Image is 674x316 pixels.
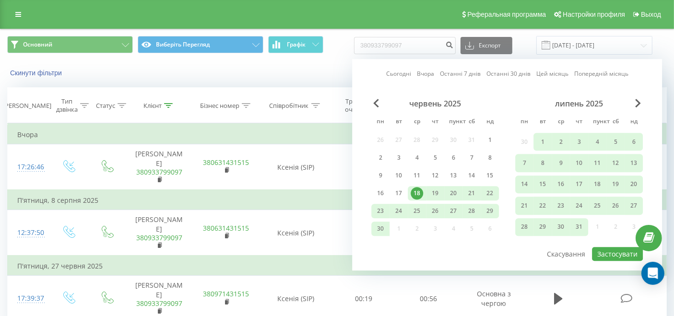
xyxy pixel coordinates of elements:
[515,218,533,236] div: пн 28 липня 2025 р.
[395,189,402,197] font: 17
[467,11,546,18] span: Реферальная программа
[373,99,379,107] span: Previous Month
[486,207,493,215] font: 29
[588,176,606,193] div: пт 18 липня 2025 р.
[630,180,637,188] font: 20
[517,115,532,129] abbr: понеділок
[613,117,619,125] font: сб
[592,247,643,261] button: Застосувати
[417,70,434,78] font: Вчора
[486,189,493,197] font: 22
[515,176,533,193] div: понеділок 14 липня 2025 р.
[533,176,552,193] div: вт 15 липня 2025 р.
[426,186,444,200] div: чт 19 червня 2025 р.
[481,204,499,218] div: нд 29 червня 2025 р.
[597,249,638,258] font: Застосувати
[203,289,249,298] a: 380971431515
[559,159,563,167] font: 9
[391,115,406,129] abbr: вівторок
[576,223,582,231] font: 31
[390,186,408,200] div: вт 17 червня 2025 р.
[641,11,661,18] span: Выход
[390,151,408,165] div: вт 3 червня 2025 р.
[614,138,617,146] font: 5
[477,289,511,308] font: Основна з чергою
[444,204,462,218] div: пт 27 червня 2025 р.
[371,186,390,200] div: пн 16 червня 2025 р.
[136,149,183,168] font: [PERSON_NAME]
[138,36,263,53] button: Виберіть Перегляд
[632,138,636,146] font: 6
[428,115,442,129] abbr: четвер
[594,180,601,188] font: 18
[521,180,528,188] font: 14
[203,223,249,233] a: 380631431515
[641,262,664,285] div: Open Intercom Messenger
[481,133,499,147] div: нд 1 червня 2025 р.
[136,215,183,234] font: [PERSON_NAME]
[521,201,528,210] font: 21
[444,151,462,165] div: пт 6 червня 2025 р.
[536,70,568,78] font: Цей місяць
[203,158,249,167] a: 380631431515
[468,171,475,179] font: 14
[572,115,586,129] abbr: четвер
[627,115,641,129] abbr: неділя
[377,207,384,215] font: 23
[481,186,499,200] div: нд 22 червня 2025 р.
[136,167,182,176] a: 380933799097
[408,204,426,218] div: ср 25 червня 2025 р.
[563,11,625,18] span: Настройки профиля
[625,154,643,172] div: нд 13 липня 2025 р.
[277,228,314,237] font: Ксенія (SIP)
[136,299,182,308] a: 380933799097
[10,69,62,77] font: Скинути фільтри
[552,218,570,236] div: ср 30 липня 2025 р.
[414,189,420,197] font: 18
[17,293,44,303] font: 17:39:37
[415,153,419,162] font: 4
[590,115,604,129] abbr: п'ятниця
[576,180,582,188] font: 17
[373,115,388,129] abbr: понеділок
[547,249,585,258] font: Скасування
[486,70,531,78] font: Останні 30 днів
[574,70,628,78] font: Попередній місяць
[630,201,637,210] font: 27
[488,153,492,162] font: 8
[434,153,437,162] font: 5
[630,117,638,125] font: нд
[408,151,426,165] div: ср 4 червня 2025 р.
[486,171,493,179] font: 15
[554,115,568,129] abbr: середа
[630,159,637,167] font: 13
[535,115,550,129] abbr: вівторок
[539,201,546,210] font: 22
[588,154,606,172] div: пт 11 липня 2025 р.
[397,153,401,162] font: 3
[521,223,528,231] font: 28
[414,171,420,179] font: 11
[395,171,402,179] font: 10
[578,138,581,146] font: 3
[486,117,494,125] font: нд
[635,99,641,107] span: Next Month
[468,189,475,197] font: 21
[371,222,390,236] div: понеділок 30 червня 2025 р.
[426,151,444,165] div: чт 5 червня 2025 р.
[523,159,526,167] font: 7
[481,168,499,183] div: нд 15 червня 2025 р.
[377,224,384,233] font: 30
[552,197,570,214] div: ср 23 липня 2025 р.
[355,294,373,303] font: 00:19
[7,36,133,53] button: Основний
[483,115,497,129] abbr: неділя
[612,201,619,210] font: 26
[371,151,390,165] div: понеділок 2 червня 2025 р.
[432,171,438,179] font: 12
[594,159,601,167] font: 11
[588,197,606,214] div: пт 25 липня 2025 р.
[390,204,408,218] div: вт 24 червня 2025 р.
